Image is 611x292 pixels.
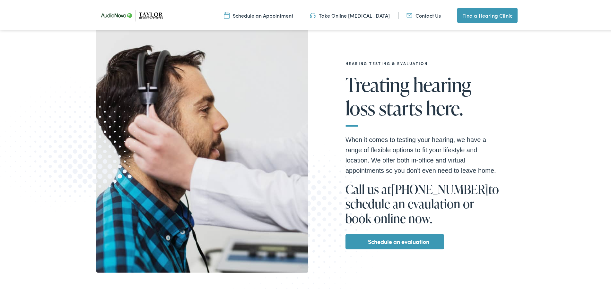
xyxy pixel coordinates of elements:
[391,179,488,196] a: [PHONE_NUMBER]
[345,73,409,94] span: Treating
[345,96,375,117] span: loss
[310,11,316,18] img: utility icon
[310,11,390,18] a: Take Online [MEDICAL_DATA]
[413,73,471,94] span: hearing
[345,181,500,225] h1: Call us at to schedule an evaulation or book online now.
[457,6,518,22] a: Find a Hearing Clinic
[96,13,308,271] img: Doctor placing headphones on a male patient during testing
[379,96,422,117] span: starts
[406,11,441,18] a: Contact Us
[368,235,429,246] a: Schedule an evaluation
[345,133,500,174] p: When it comes to testing your hearing, we have a range of flexible options to fit your lifestyle ...
[345,60,500,64] h2: Hearing Testing & Evaluation
[426,96,463,117] span: here.
[406,11,412,18] img: utility icon
[224,11,293,18] a: Schedule an Appointment
[224,11,230,18] img: utility icon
